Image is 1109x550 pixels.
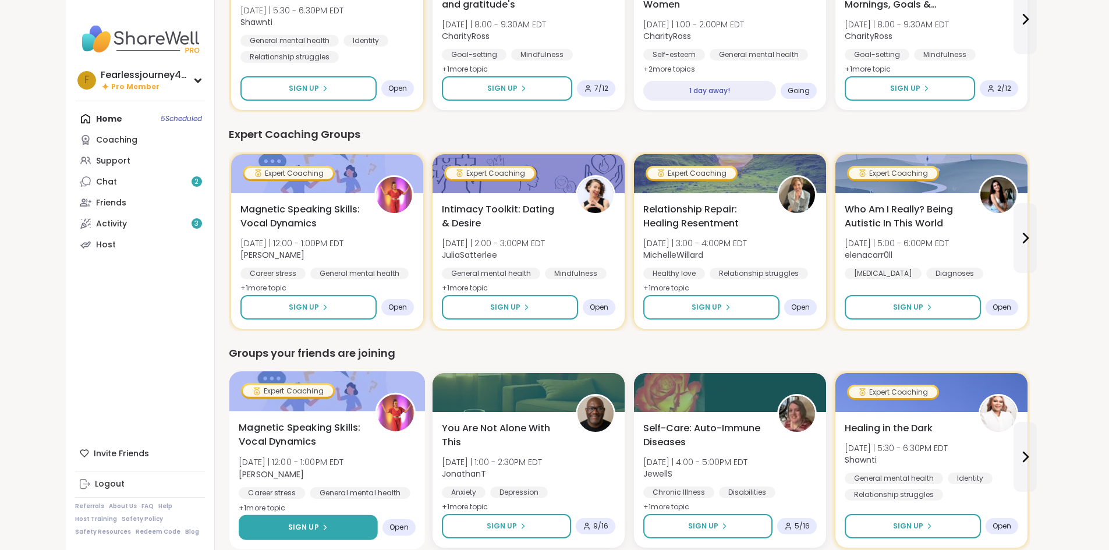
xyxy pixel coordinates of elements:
[442,237,545,249] span: [DATE] | 2:00 - 3:00PM EDT
[194,177,199,187] span: 2
[239,421,362,449] span: Magnetic Speaking Skills: Vocal Dynamics
[96,218,127,230] div: Activity
[845,514,981,538] button: Sign Up
[240,35,339,47] div: General mental health
[997,84,1011,93] span: 2 / 12
[788,86,810,95] span: Going
[594,84,608,93] span: 7 / 12
[590,303,608,312] span: Open
[111,82,160,92] span: Pro Member
[688,521,718,531] span: Sign Up
[577,177,614,213] img: JuliaSatterlee
[75,129,205,150] a: Coaching
[890,83,920,94] span: Sign Up
[845,237,949,249] span: [DATE] | 5:00 - 6:00PM EDT
[377,395,413,431] img: Lisa_LaCroix
[240,203,362,230] span: Magnetic Speaking Skills: Vocal Dynamics
[122,515,163,523] a: Safety Policy
[442,468,486,480] b: JonathanT
[779,177,815,213] img: MichelleWillard
[75,528,131,536] a: Safety Resources
[95,478,125,490] div: Logout
[442,30,490,42] b: CharityRoss
[643,81,776,101] div: 1 day away!
[442,421,563,449] span: You Are Not Alone With This
[442,249,497,261] b: JuliaSatterlee
[845,49,909,61] div: Goal-setting
[795,521,810,531] span: 5 / 16
[545,268,607,279] div: Mindfulness
[75,213,205,234] a: Activity3
[239,515,378,540] button: Sign Up
[643,30,691,42] b: CharityRoss
[389,523,409,532] span: Open
[926,268,983,279] div: Diagnoses
[442,514,571,538] button: Sign Up
[442,295,578,320] button: Sign Up
[96,239,116,251] div: Host
[914,49,976,61] div: Mindfulness
[779,396,815,432] img: JewellS
[980,396,1016,432] img: Shawnti
[101,69,188,81] div: Fearlessjourney4love
[490,302,520,313] span: Sign Up
[75,502,104,510] a: Referrals
[75,150,205,171] a: Support
[593,521,608,531] span: 9 / 16
[310,268,409,279] div: General mental health
[240,249,304,261] b: [PERSON_NAME]
[75,474,205,495] a: Logout
[710,49,808,61] div: General mental health
[487,521,517,531] span: Sign Up
[109,502,137,510] a: About Us
[75,443,205,464] div: Invite Friends
[240,295,377,320] button: Sign Up
[310,487,410,499] div: General mental health
[719,487,775,498] div: Disabilities
[845,19,949,30] span: [DATE] | 8:00 - 9:30AM EDT
[849,386,937,398] div: Expert Coaching
[442,76,572,101] button: Sign Up
[849,168,937,179] div: Expert Coaching
[243,385,333,396] div: Expert Coaching
[845,421,933,435] span: Healing in the Dark
[845,295,981,320] button: Sign Up
[75,171,205,192] a: Chat2
[643,456,747,468] span: [DATE] | 4:00 - 5:00PM EDT
[845,268,922,279] div: [MEDICAL_DATA]
[84,73,89,88] span: F
[710,268,808,279] div: Relationship struggles
[643,237,747,249] span: [DATE] | 3:00 - 4:00PM EDT
[158,502,172,510] a: Help
[643,268,705,279] div: Healthy love
[229,345,1030,361] div: Groups your friends are joining
[442,49,506,61] div: Goal-setting
[240,237,343,249] span: [DATE] | 12:00 - 1:00PM EDT
[893,302,923,313] span: Sign Up
[487,83,518,94] span: Sign Up
[643,295,780,320] button: Sign Up
[288,522,318,533] span: Sign Up
[577,396,614,432] img: JonathanT
[194,219,199,229] span: 3
[442,268,540,279] div: General mental health
[75,19,205,59] img: ShareWell Nav Logo
[289,83,319,94] span: Sign Up
[442,19,546,30] span: [DATE] | 8:00 - 9:30AM EDT
[643,203,764,230] span: Relationship Repair: Healing Resentment
[643,249,703,261] b: MichelleWillard
[240,5,343,16] span: [DATE] | 5:30 - 6:30PM EDT
[643,468,672,480] b: JewellS
[893,521,923,531] span: Sign Up
[845,489,943,501] div: Relationship struggles
[643,421,764,449] span: Self-Care: Auto-Immune Diseases
[239,456,344,468] span: [DATE] | 12:00 - 1:00PM EDT
[388,84,407,93] span: Open
[845,203,966,230] span: Who Am I Really? Being Autistic In This World
[845,454,877,466] b: Shawnti
[845,30,892,42] b: CharityRoss
[141,502,154,510] a: FAQ
[692,302,722,313] span: Sign Up
[643,514,773,538] button: Sign Up
[845,442,948,454] span: [DATE] | 5:30 - 6:30PM EDT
